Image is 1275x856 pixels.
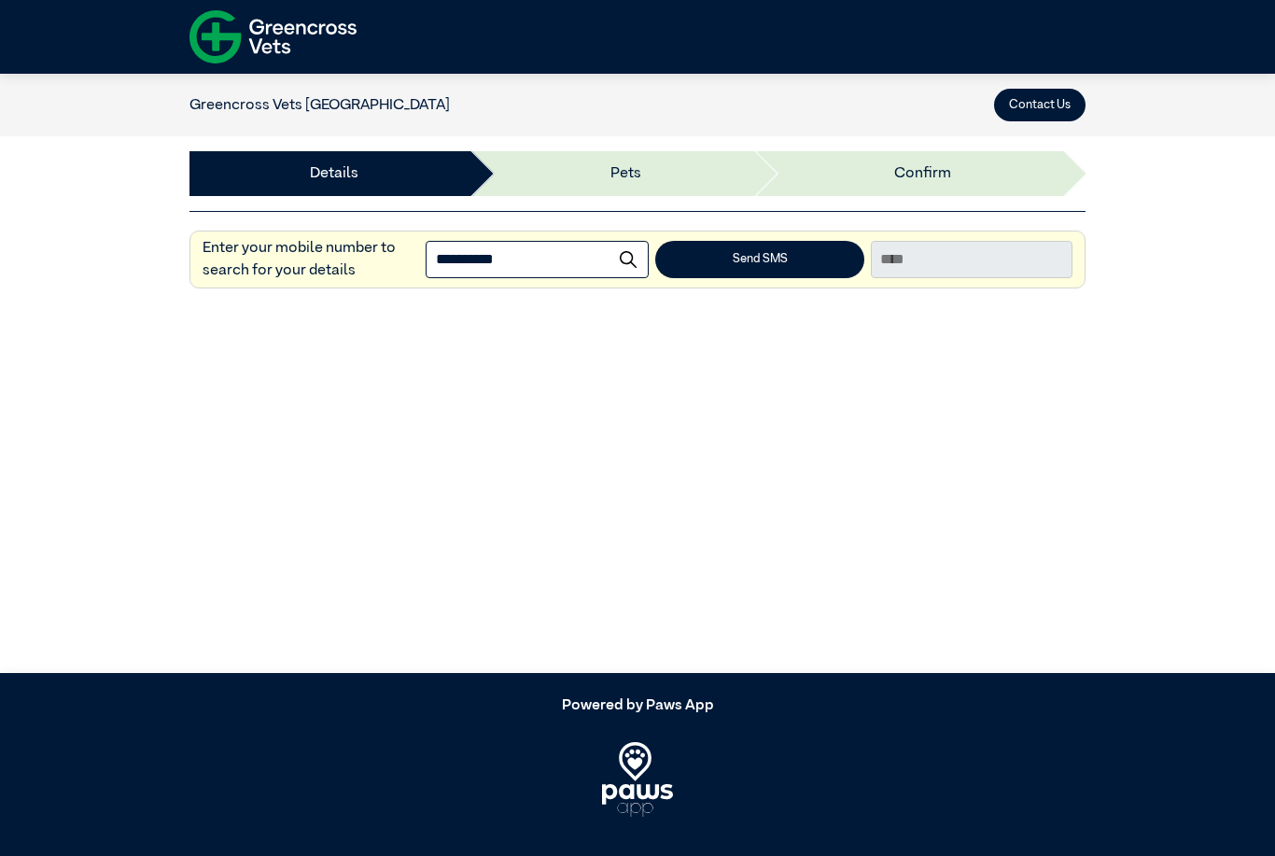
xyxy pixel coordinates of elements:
img: f-logo [189,5,357,69]
img: PawsApp [602,742,674,817]
a: Details [310,162,358,185]
a: Greencross Vets [GEOGRAPHIC_DATA] [189,98,450,113]
nav: breadcrumb [189,94,450,117]
label: Enter your mobile number to search for your details [203,237,420,282]
h5: Powered by Paws App [189,697,1086,715]
button: Send SMS [655,241,865,278]
button: Contact Us [994,89,1086,121]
